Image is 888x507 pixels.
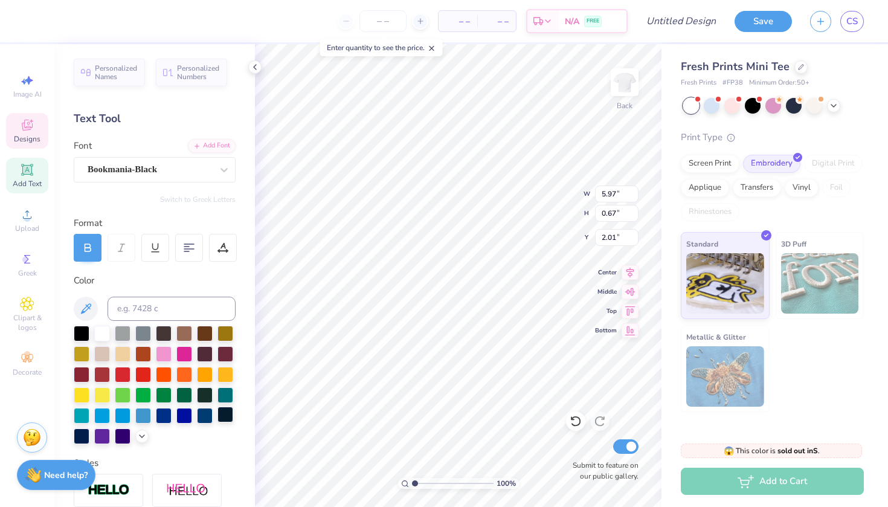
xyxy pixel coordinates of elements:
[88,483,130,497] img: Stroke
[74,274,236,288] div: Color
[14,134,40,144] span: Designs
[840,11,864,32] a: CS
[735,11,792,32] button: Save
[637,9,726,33] input: Untitled Design
[95,64,138,81] span: Personalized Names
[686,346,764,407] img: Metallic & Glitter
[613,70,637,94] img: Back
[13,89,42,99] span: Image AI
[777,446,818,456] strong: sold out in S
[722,78,743,88] span: # FP38
[587,17,599,25] span: FREE
[681,179,729,197] div: Applique
[565,15,579,28] span: N/A
[6,313,48,332] span: Clipart & logos
[686,237,718,250] span: Standard
[681,203,739,221] div: Rhinestones
[595,268,617,277] span: Center
[74,139,92,153] label: Font
[686,253,764,314] img: Standard
[749,78,809,88] span: Minimum Order: 50 +
[177,64,220,81] span: Personalized Numbers
[724,445,820,456] span: This color is .
[446,15,470,28] span: – –
[13,367,42,377] span: Decorate
[822,179,851,197] div: Foil
[13,179,42,189] span: Add Text
[846,15,858,28] span: CS
[617,100,632,111] div: Back
[44,470,88,481] strong: Need help?
[595,288,617,296] span: Middle
[743,155,800,173] div: Embroidery
[108,297,236,321] input: e.g. 7428 c
[188,139,236,153] div: Add Font
[359,10,407,32] input: – –
[681,59,790,74] span: Fresh Prints Mini Tee
[74,111,236,127] div: Text Tool
[566,460,639,482] label: Submit to feature on our public gallery.
[681,78,716,88] span: Fresh Prints
[733,179,781,197] div: Transfers
[18,268,37,278] span: Greek
[160,195,236,204] button: Switch to Greek Letters
[804,155,863,173] div: Digital Print
[686,331,746,343] span: Metallic & Glitter
[74,216,237,230] div: Format
[681,155,739,173] div: Screen Print
[497,478,516,489] span: 100 %
[320,39,443,56] div: Enter quantity to see the price.
[595,307,617,315] span: Top
[781,237,806,250] span: 3D Puff
[484,15,509,28] span: – –
[74,456,236,470] div: Styles
[595,326,617,335] span: Bottom
[681,131,864,144] div: Print Type
[785,179,819,197] div: Vinyl
[724,445,734,457] span: 😱
[781,253,859,314] img: 3D Puff
[166,483,208,498] img: Shadow
[15,224,39,233] span: Upload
